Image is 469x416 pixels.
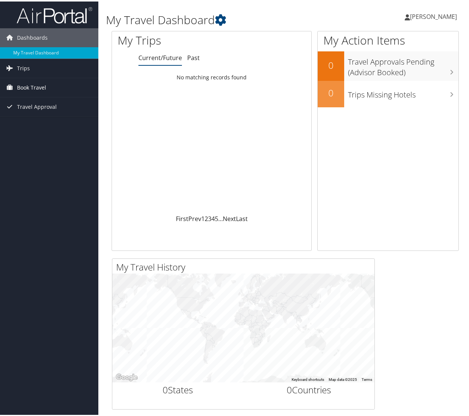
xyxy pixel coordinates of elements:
a: First [176,213,188,221]
a: 0Trips Missing Hotels [318,79,458,106]
span: Trips [17,57,30,76]
h3: Travel Approvals Pending (Advisor Booked) [348,51,458,76]
h3: Trips Missing Hotels [348,84,458,99]
a: Last [236,213,248,221]
td: No matching records found [112,69,311,83]
h2: My Travel History [116,259,374,272]
a: 4 [211,213,215,221]
a: Open this area in Google Maps (opens a new window) [114,371,139,381]
a: Terms (opens in new tab) [362,376,372,380]
button: Keyboard shortcuts [292,376,324,381]
span: 0 [287,382,292,394]
h1: My Travel Dashboard [106,11,345,26]
h1: My Action Items [318,31,458,47]
a: Current/Future [138,52,182,60]
img: Google [114,371,139,381]
h2: 0 [318,85,344,98]
a: 3 [208,213,211,221]
span: Book Travel [17,77,46,96]
img: airportal-logo.png [17,5,92,23]
h1: My Trips [118,31,223,47]
span: Map data ©2025 [329,376,357,380]
h2: 0 [318,57,344,70]
a: 0Travel Approvals Pending (Advisor Booked) [318,50,458,79]
a: Next [223,213,236,221]
span: … [218,213,223,221]
span: Travel Approval [17,96,57,115]
a: [PERSON_NAME] [405,4,464,26]
h2: Countries [249,382,369,395]
h2: States [118,382,238,395]
span: [PERSON_NAME] [410,11,457,19]
a: Past [187,52,200,60]
span: 0 [163,382,168,394]
a: 5 [215,213,218,221]
a: Prev [188,213,201,221]
span: Dashboards [17,27,48,46]
a: 1 [201,213,205,221]
a: 2 [205,213,208,221]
